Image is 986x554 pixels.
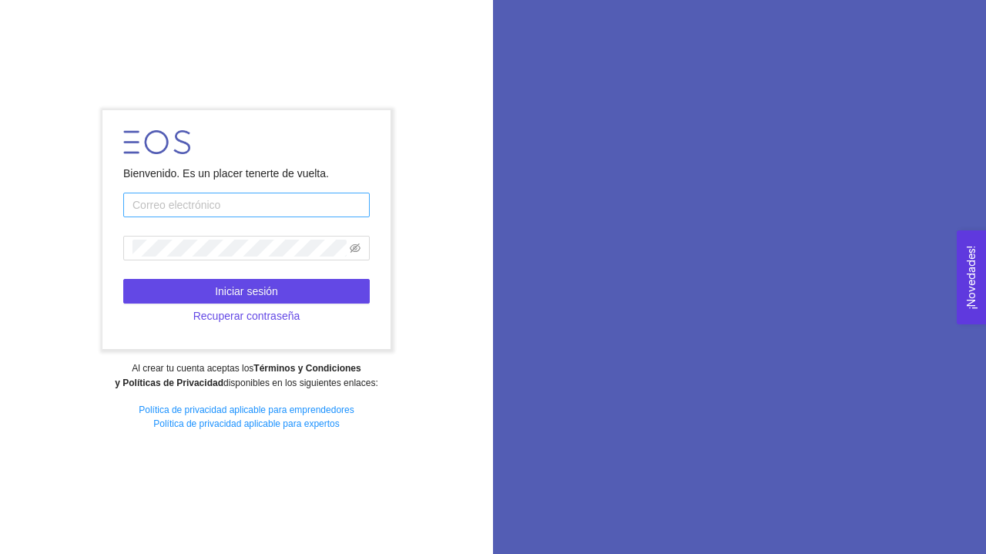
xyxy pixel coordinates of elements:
[193,307,300,324] span: Recuperar contraseña
[123,130,190,154] img: LOGO
[123,165,370,182] div: Bienvenido. Es un placer tenerte de vuelta.
[139,405,354,415] a: Política de privacidad aplicable para emprendedores
[123,193,370,217] input: Correo electrónico
[153,418,339,429] a: Política de privacidad aplicable para expertos
[115,363,361,388] strong: Términos y Condiciones y Políticas de Privacidad
[350,243,361,253] span: eye-invisible
[123,304,370,328] button: Recuperar contraseña
[215,283,278,300] span: Iniciar sesión
[10,361,482,391] div: Al crear tu cuenta aceptas los disponibles en los siguientes enlaces:
[957,230,986,324] button: Open Feedback Widget
[123,310,370,322] a: Recuperar contraseña
[123,279,370,304] button: Iniciar sesión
